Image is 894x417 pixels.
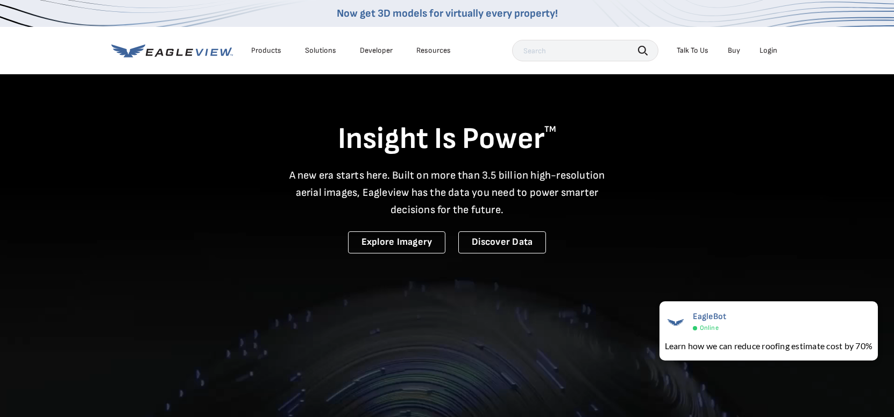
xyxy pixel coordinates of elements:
div: Solutions [305,46,336,55]
a: Explore Imagery [348,231,446,253]
div: Learn how we can reduce roofing estimate cost by 70% [665,340,872,352]
sup: TM [544,124,556,135]
div: Resources [416,46,451,55]
a: Discover Data [458,231,546,253]
div: Talk To Us [677,46,708,55]
div: Login [760,46,777,55]
p: A new era starts here. Built on more than 3.5 billion high-resolution aerial images, Eagleview ha... [282,167,612,218]
a: Developer [360,46,393,55]
img: EagleBot [665,312,686,333]
input: Search [512,40,658,61]
span: EagleBot [693,312,727,322]
h1: Insight Is Power [111,121,783,158]
a: Now get 3D models for virtually every property! [337,7,558,20]
div: Products [251,46,281,55]
span: Online [700,324,719,332]
a: Buy [728,46,740,55]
